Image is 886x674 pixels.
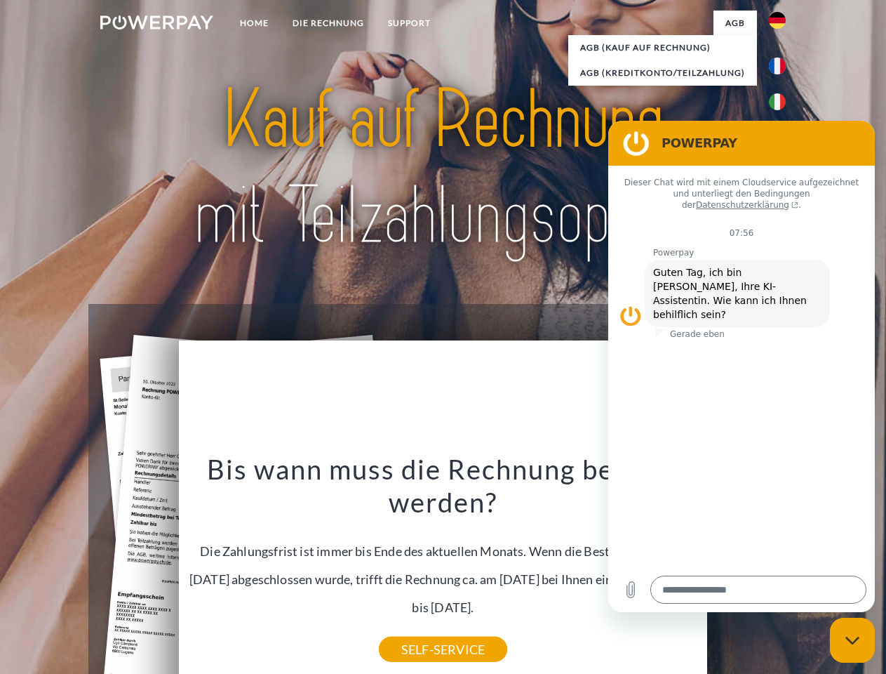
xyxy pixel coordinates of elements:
h3: Bis wann muss die Rechnung bezahlt werden? [187,452,699,520]
img: de [769,12,786,29]
img: it [769,93,786,110]
img: fr [769,58,786,74]
div: Die Zahlungsfrist ist immer bis Ende des aktuellen Monats. Wenn die Bestellung z.B. am [DATE] abg... [187,452,699,649]
img: title-powerpay_de.svg [134,67,752,269]
a: SELF-SERVICE [379,637,507,662]
a: AGB (Kreditkonto/Teilzahlung) [568,60,757,86]
iframe: Schaltfläche zum Öffnen des Messaging-Fensters; Konversation läuft [830,618,875,663]
a: DIE RECHNUNG [281,11,376,36]
a: SUPPORT [376,11,443,36]
a: Home [228,11,281,36]
a: AGB (Kauf auf Rechnung) [568,35,757,60]
img: logo-powerpay-white.svg [100,15,213,29]
iframe: Messaging-Fenster [608,121,875,612]
a: agb [713,11,757,36]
